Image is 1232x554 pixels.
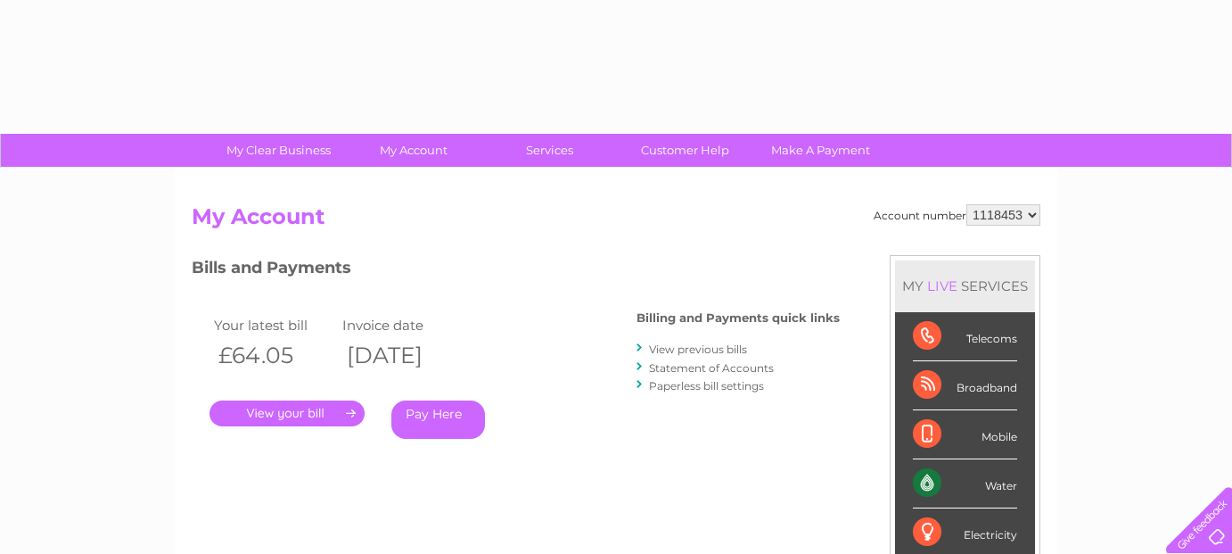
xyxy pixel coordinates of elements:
[913,361,1017,410] div: Broadband
[338,337,466,374] th: [DATE]
[874,204,1040,226] div: Account number
[913,459,1017,509] div: Water
[192,255,840,286] h3: Bills and Payments
[649,361,774,375] a: Statement of Accounts
[192,204,1040,238] h2: My Account
[649,379,764,393] a: Paperless bill settings
[338,313,466,337] td: Invoice date
[341,134,488,167] a: My Account
[612,134,759,167] a: Customer Help
[205,134,352,167] a: My Clear Business
[747,134,894,167] a: Make A Payment
[637,311,840,325] h4: Billing and Payments quick links
[209,401,365,426] a: .
[913,410,1017,459] div: Mobile
[391,401,485,439] a: Pay Here
[476,134,623,167] a: Services
[209,337,338,374] th: £64.05
[209,313,338,337] td: Your latest bill
[649,343,747,356] a: View previous bills
[895,260,1035,311] div: MY SERVICES
[913,312,1017,361] div: Telecoms
[924,277,961,294] div: LIVE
